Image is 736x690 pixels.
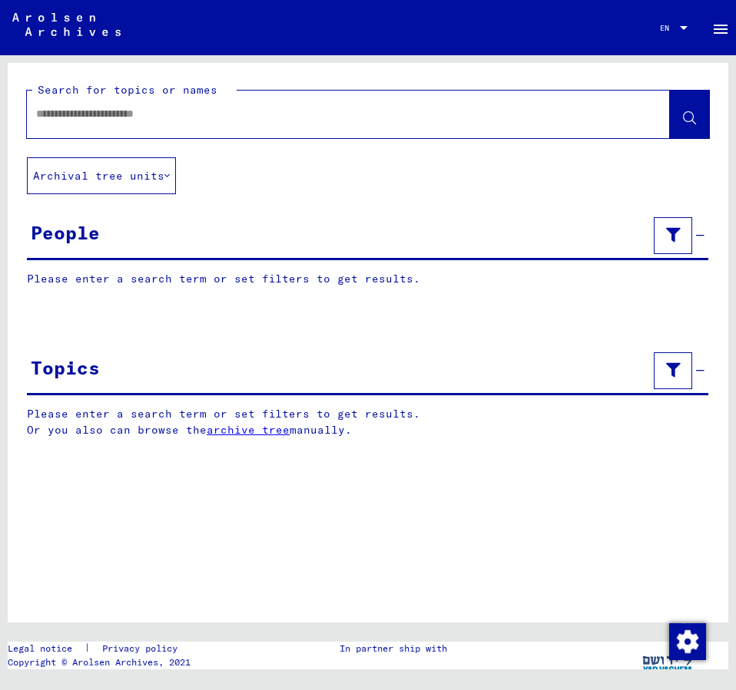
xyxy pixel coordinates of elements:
[27,271,708,287] p: Please enter a search term or set filters to get results.
[8,642,196,655] div: |
[27,406,709,438] p: Please enter a search term or set filters to get results. Or you also can browse the manually.
[207,423,290,437] a: archive tree
[711,20,730,38] mat-icon: Side nav toggle icon
[31,219,100,246] div: People
[12,13,121,36] img: Arolsen_neg.svg
[660,24,677,32] span: EN
[38,83,217,97] mat-label: Search for topics or names
[8,655,196,669] p: Copyright © Arolsen Archives, 2021
[31,354,100,381] div: Topics
[639,642,697,680] img: yv_logo.png
[340,642,447,655] p: In partner ship with
[27,157,176,194] button: Archival tree units
[90,642,196,655] a: Privacy policy
[669,623,706,660] img: Change consent
[705,12,736,43] button: Toggle sidenav
[668,622,705,659] div: Change consent
[8,642,85,655] a: Legal notice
